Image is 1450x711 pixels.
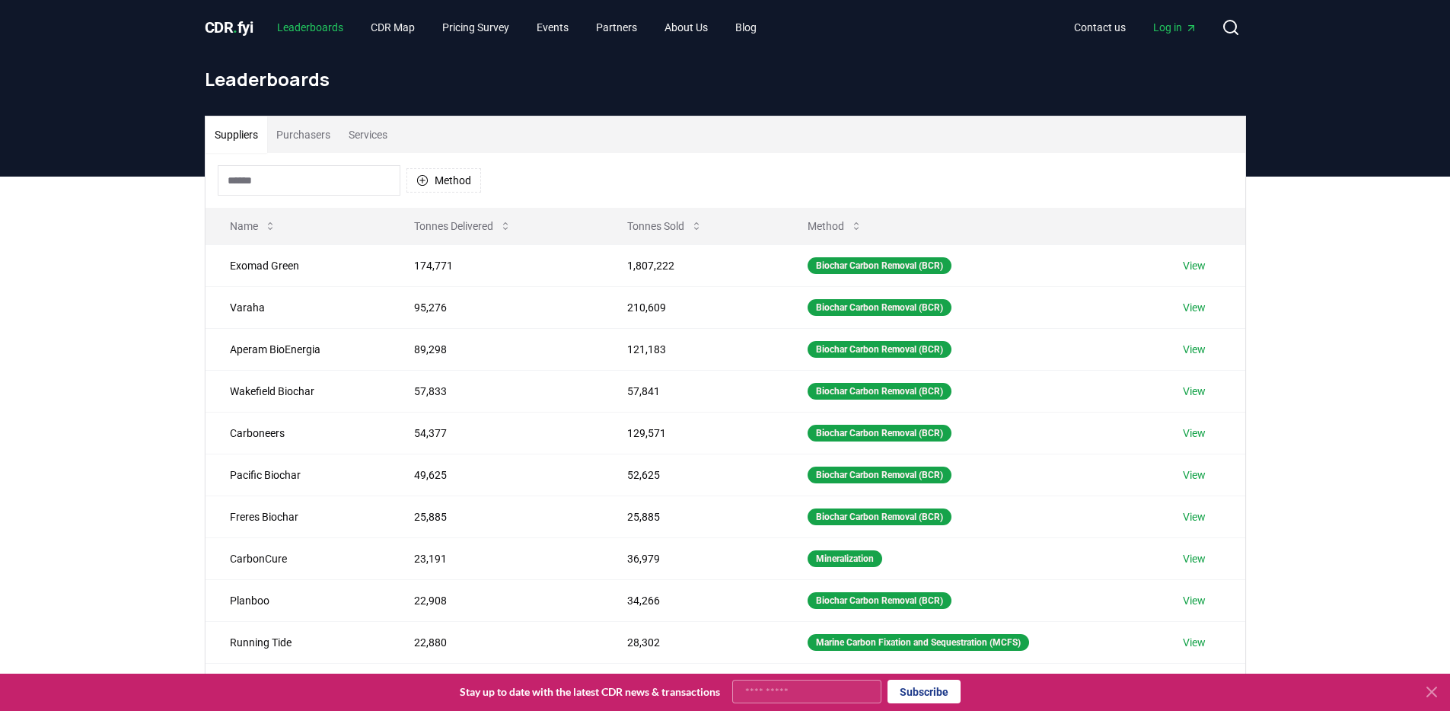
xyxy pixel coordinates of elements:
td: 1,807,222 [603,244,783,286]
button: Name [218,211,288,241]
td: 28,302 [603,621,783,663]
div: Biochar Carbon Removal (BCR) [808,341,951,358]
span: Log in [1153,20,1197,35]
span: CDR fyi [205,18,253,37]
a: View [1183,551,1206,566]
a: View [1183,635,1206,650]
td: Planboo [206,579,390,621]
button: Suppliers [206,116,267,153]
div: Biochar Carbon Removal (BCR) [808,299,951,316]
button: Services [339,116,397,153]
td: CarbonCure [206,537,390,579]
td: 121,183 [603,328,783,370]
td: 25,885 [390,496,602,537]
td: 36,979 [603,537,783,579]
td: 52,625 [603,454,783,496]
td: Wakefield Biochar [206,370,390,412]
span: . [233,18,237,37]
h1: Leaderboards [205,67,1246,91]
td: Pacific Biochar [206,454,390,496]
a: View [1183,509,1206,524]
a: Pricing Survey [430,14,521,41]
td: Carboneers [206,412,390,454]
button: Method [795,211,875,241]
td: 22,880 [390,621,602,663]
div: Biochar Carbon Removal (BCR) [808,257,951,274]
button: Method [406,168,481,193]
a: Log in [1141,14,1209,41]
a: View [1183,426,1206,441]
div: Biochar Carbon Removal (BCR) [808,425,951,442]
button: Tonnes Sold [615,211,715,241]
div: Marine Carbon Fixation and Sequestration (MCFS) [808,634,1029,651]
div: Mineralization [808,550,882,567]
nav: Main [265,14,769,41]
button: Purchasers [267,116,339,153]
div: Biochar Carbon Removal (BCR) [808,467,951,483]
td: 23,191 [390,537,602,579]
td: 54,377 [390,412,602,454]
a: View [1183,258,1206,273]
a: About Us [652,14,720,41]
a: View [1183,342,1206,357]
a: Partners [584,14,649,41]
td: 25,885 [603,496,783,537]
div: Biochar Carbon Removal (BCR) [808,383,951,400]
td: 174,771 [390,244,602,286]
td: Exomad Green [206,244,390,286]
td: Aperam BioEnergia [206,328,390,370]
a: Blog [723,14,769,41]
nav: Main [1062,14,1209,41]
td: 89,298 [390,328,602,370]
td: Varaha [206,286,390,328]
td: 34,266 [603,579,783,621]
td: 95,276 [390,286,602,328]
td: Running Tide [206,621,390,663]
a: Leaderboards [265,14,355,41]
td: 129,571 [603,412,783,454]
a: View [1183,467,1206,483]
a: View [1183,384,1206,399]
div: Biochar Carbon Removal (BCR) [808,509,951,525]
td: Freres Biochar [206,496,390,537]
td: 57,833 [390,370,602,412]
a: Events [524,14,581,41]
button: Tonnes Delivered [402,211,524,241]
a: CDR.fyi [205,17,253,38]
a: View [1183,593,1206,608]
td: 22,908 [390,579,602,621]
div: Biochar Carbon Removal (BCR) [808,592,951,609]
td: 49,625 [390,454,602,496]
a: CDR Map [359,14,427,41]
a: View [1183,300,1206,315]
td: 57,841 [603,370,783,412]
td: 210,609 [603,286,783,328]
a: Contact us [1062,14,1138,41]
